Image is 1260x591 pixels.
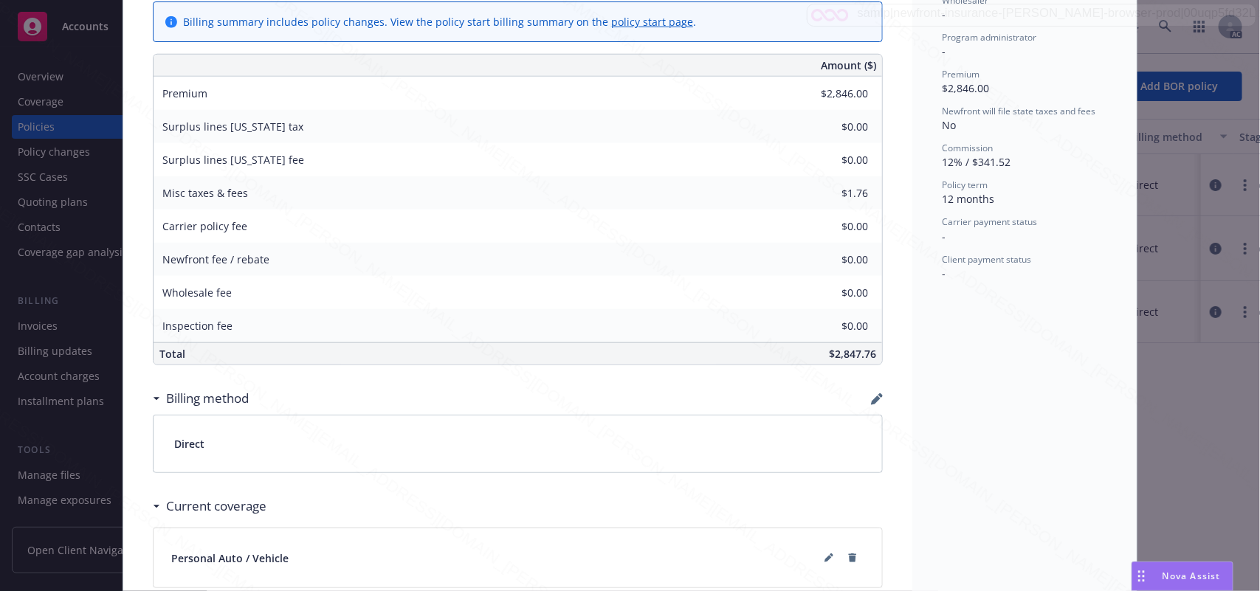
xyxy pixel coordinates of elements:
[162,319,233,333] span: Inspection fee
[942,31,1036,44] span: Program administrator
[153,497,266,516] div: Current coverage
[162,252,269,266] span: Newfront fee / rebate
[781,315,877,337] input: 0.00
[162,286,232,300] span: Wholesale fee
[162,219,247,233] span: Carrier policy fee
[942,105,1095,117] span: Newfront will file state taxes and fees
[942,192,994,206] span: 12 months
[942,7,946,21] span: -
[611,15,693,29] a: policy start page
[153,389,249,408] div: Billing method
[1163,570,1221,582] span: Nova Assist
[162,153,304,167] span: Surplus lines [US_STATE] fee
[154,415,882,472] div: Direct
[781,116,877,138] input: 0.00
[781,215,877,238] input: 0.00
[942,266,946,280] span: -
[781,249,877,271] input: 0.00
[942,253,1031,266] span: Client payment status
[942,215,1037,228] span: Carrier payment status
[942,229,946,243] span: -
[166,389,249,408] h3: Billing method
[942,155,1011,169] span: 12% / $341.52
[942,68,980,80] span: Premium
[162,120,303,134] span: Surplus lines [US_STATE] tax
[171,550,289,566] span: Personal Auto / Vehicle
[1132,561,1233,591] button: Nova Assist
[781,282,877,304] input: 0.00
[781,83,877,105] input: 0.00
[942,44,946,58] span: -
[183,14,696,30] div: Billing summary includes policy changes. View the policy start billing summary on the .
[942,81,989,95] span: $2,846.00
[942,179,988,191] span: Policy term
[1132,562,1151,590] div: Drag to move
[781,149,877,171] input: 0.00
[162,186,248,200] span: Misc taxes & fees
[781,182,877,204] input: 0.00
[162,86,207,100] span: Premium
[942,142,993,154] span: Commission
[159,347,185,361] span: Total
[821,58,876,73] span: Amount ($)
[166,497,266,516] h3: Current coverage
[942,118,956,132] span: No
[829,347,876,361] span: $2,847.76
